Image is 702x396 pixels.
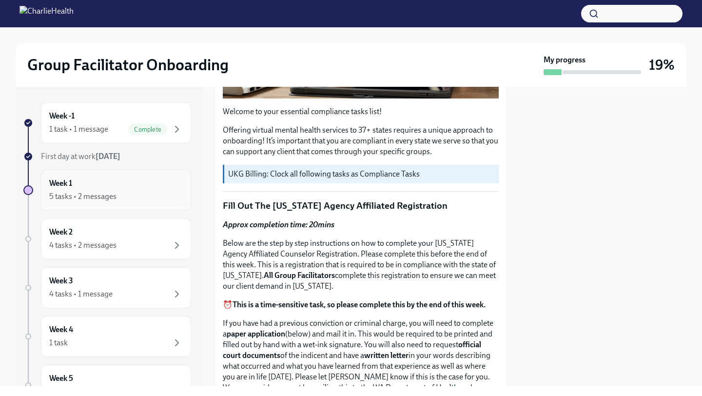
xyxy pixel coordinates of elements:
[49,124,108,135] div: 1 task • 1 message
[23,170,191,211] a: Week 15 tasks • 2 messages
[27,55,229,75] h2: Group Facilitator Onboarding
[228,169,495,179] p: UKG Billing: Clock all following tasks as Compliance Tasks
[264,271,335,280] strong: All Group Facilitators
[96,152,120,161] strong: [DATE]
[23,151,191,162] a: First day at work[DATE]
[223,125,499,157] p: Offering virtual mental health services to 37+ states requires a unique approach to onboarding! I...
[223,220,334,229] strong: Approx completion time: 20mins
[223,299,499,310] p: ⏰
[49,276,73,286] h6: Week 3
[233,300,486,309] strong: This is a time-sensitive task, so please complete this by the end of this week.
[49,324,73,335] h6: Week 4
[544,55,585,65] strong: My progress
[23,267,191,308] a: Week 34 tasks • 1 message
[19,6,74,21] img: CharlieHealth
[23,316,191,357] a: Week 41 task
[49,373,73,384] h6: Week 5
[49,227,73,238] h6: Week 2
[649,56,675,74] h3: 19%
[49,111,75,121] h6: Week -1
[49,178,72,189] h6: Week 1
[49,289,113,299] div: 4 tasks • 1 message
[223,199,499,212] p: Fill Out The [US_STATE] Agency Affiliated Registration
[223,106,499,117] p: Welcome to your essential compliance tasks list!
[223,238,499,292] p: Below are the step by step instructions on how to complete your [US_STATE] Agency Affiliated Coun...
[23,102,191,143] a: Week -11 task • 1 messageComplete
[227,329,285,338] strong: paper application
[128,126,167,133] span: Complete
[49,337,68,348] div: 1 task
[41,152,120,161] span: First day at work
[23,218,191,259] a: Week 24 tasks • 2 messages
[49,240,117,251] div: 4 tasks • 2 messages
[49,191,117,202] div: 5 tasks • 2 messages
[364,351,409,360] strong: written letter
